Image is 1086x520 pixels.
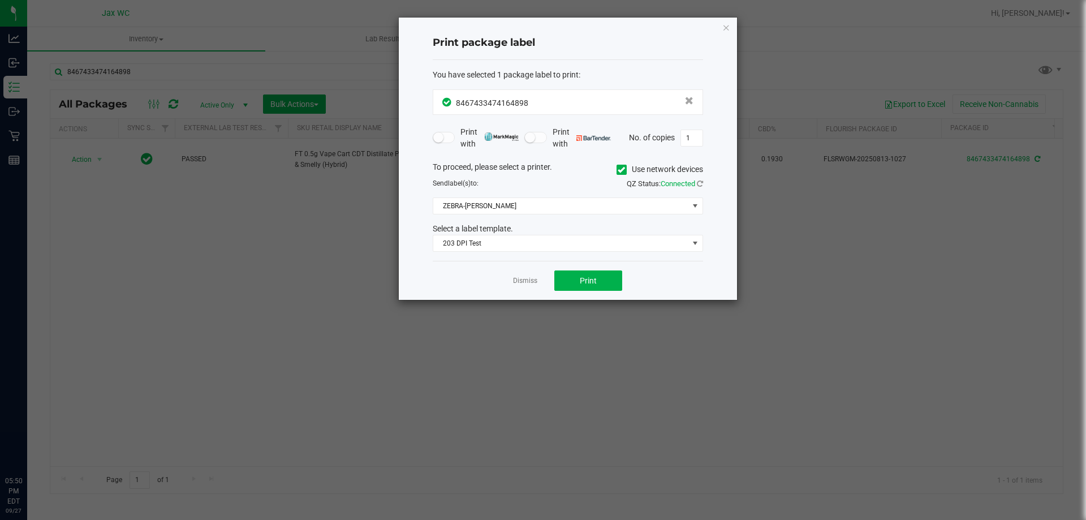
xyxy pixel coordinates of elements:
span: Send to: [433,179,479,187]
h4: Print package label [433,36,703,50]
div: Select a label template. [424,223,712,235]
img: bartender.png [576,135,611,141]
button: Print [554,270,622,291]
span: ZEBRA-[PERSON_NAME] [433,198,688,214]
div: : [433,69,703,81]
span: 8467433474164898 [456,98,528,108]
span: 203 DPI Test [433,235,688,251]
div: To proceed, please select a printer. [424,161,712,178]
span: In Sync [442,96,453,108]
img: mark_magic_cybra.png [484,132,519,141]
span: label(s) [448,179,471,187]
span: Print with [460,126,519,150]
span: Print with [553,126,611,150]
label: Use network devices [617,164,703,175]
span: No. of copies [629,132,675,141]
span: You have selected 1 package label to print [433,70,579,79]
iframe: Resource center [11,429,45,463]
span: QZ Status: [627,179,703,188]
a: Dismiss [513,276,537,286]
span: Connected [661,179,695,188]
span: Print [580,276,597,285]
